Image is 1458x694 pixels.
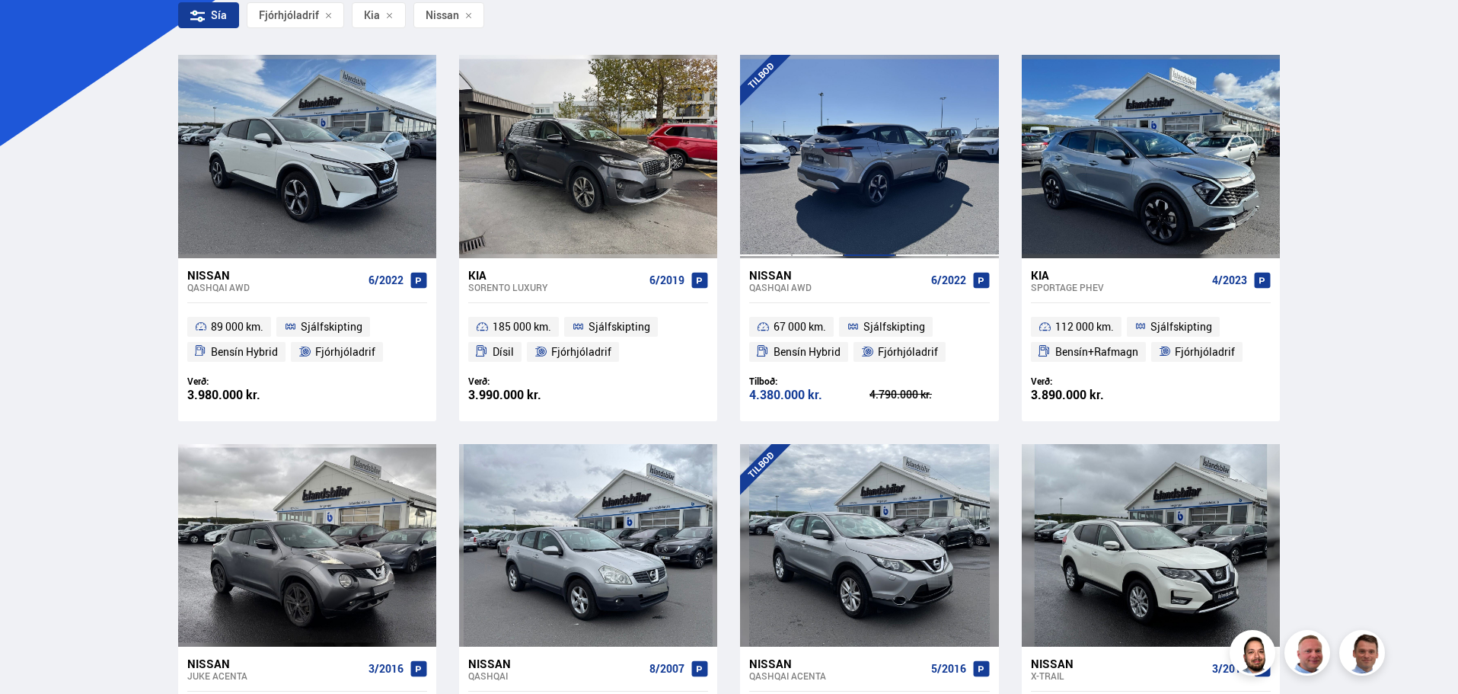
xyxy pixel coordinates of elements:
span: Fjórhjóladrif [551,343,611,361]
div: Verð: [187,376,308,387]
span: 185 000 km. [493,318,551,336]
a: Kia Sorento LUXURY 6/2019 185 000 km. Sjálfskipting Dísil Fjórhjóladrif Verð: 3.990.000 kr. [459,258,717,421]
span: 3/2018 [1212,663,1247,675]
div: Sorento LUXURY [468,282,643,293]
div: Verð: [468,376,589,387]
div: Nissan [468,657,643,670]
div: Kia [1031,268,1206,282]
span: Bensín Hybrid [774,343,841,361]
div: 3.980.000 kr. [187,389,308,401]
div: 4.380.000 kr. [749,389,869,401]
span: 89 000 km. [211,318,263,336]
div: Qashqai AWD [187,282,362,293]
span: Bensín Hybrid [211,343,278,361]
span: 112 000 km. [1055,318,1114,336]
a: Kia Sportage PHEV 4/2023 112 000 km. Sjálfskipting Bensín+Rafmagn Fjórhjóladrif Verð: 3.890.000 kr. [1022,258,1280,421]
span: 67 000 km. [774,318,826,336]
span: 6/2022 [931,274,966,286]
span: Kia [364,9,380,21]
span: 8/2007 [649,663,684,675]
span: Fjórhjóladrif [259,9,319,21]
div: Kia [468,268,643,282]
div: Tilboð: [749,376,869,387]
span: 5/2016 [931,663,966,675]
span: Dísil [493,343,514,361]
span: 3/2016 [368,663,404,675]
img: FbJEzSuNWCJXmdc-.webp [1342,632,1387,678]
div: Sportage PHEV [1031,282,1206,293]
div: 3.990.000 kr. [468,389,589,401]
div: X-Trail [1031,670,1206,681]
div: Juke ACENTA [187,670,362,681]
button: Opna LiveChat spjallviðmót [12,6,58,52]
span: Sjálfskipting [589,318,650,336]
div: 4.790.000 kr. [869,389,990,400]
span: 4/2023 [1212,274,1247,286]
img: nhp88E3Fdnt1Opn2.png [1232,632,1278,678]
span: 6/2019 [649,274,684,286]
div: Nissan [749,268,924,282]
div: Nissan [187,268,362,282]
div: Nissan [1031,657,1206,670]
span: Sjálfskipting [301,318,362,336]
div: 3.890.000 kr. [1031,389,1151,401]
div: Sía [178,2,239,28]
span: Fjórhjóladrif [1175,343,1235,361]
a: Nissan Qashqai AWD 6/2022 67 000 km. Sjálfskipting Bensín Hybrid Fjórhjóladrif Tilboð: 4.380.000 ... [740,258,998,421]
span: Nissan [426,9,459,21]
a: Nissan Qashqai AWD 6/2022 89 000 km. Sjálfskipting Bensín Hybrid Fjórhjóladrif Verð: 3.980.000 kr. [178,258,436,421]
span: Sjálfskipting [1150,318,1212,336]
div: Qashqai [468,670,643,681]
span: Fjórhjóladrif [315,343,375,361]
div: Qashqai ACENTA [749,670,924,681]
img: siFngHWaQ9KaOqBr.png [1287,632,1332,678]
div: Nissan [187,657,362,670]
span: Bensín+Rafmagn [1055,343,1138,361]
div: Qashqai AWD [749,282,924,293]
span: Fjórhjóladrif [878,343,938,361]
div: Nissan [749,657,924,670]
span: 6/2022 [368,274,404,286]
span: Sjálfskipting [863,318,925,336]
div: Verð: [1031,376,1151,387]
